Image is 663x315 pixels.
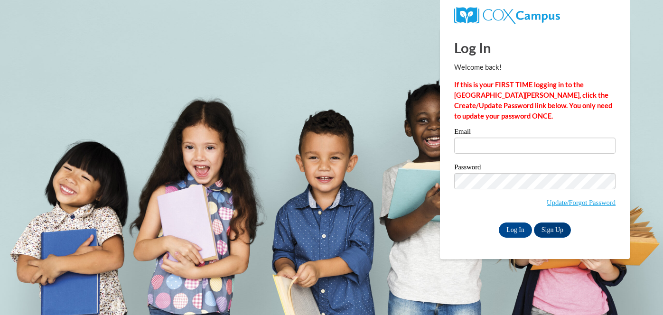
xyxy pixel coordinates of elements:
a: Update/Forgot Password [547,199,616,206]
label: Password [454,164,616,173]
h1: Log In [454,38,616,57]
label: Email [454,128,616,138]
p: Welcome back! [454,62,616,73]
a: COX Campus [454,11,560,19]
img: COX Campus [454,7,560,24]
input: Log In [499,222,532,238]
strong: If this is your FIRST TIME logging in to the [GEOGRAPHIC_DATA][PERSON_NAME], click the Create/Upd... [454,81,612,120]
a: Sign Up [534,222,571,238]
